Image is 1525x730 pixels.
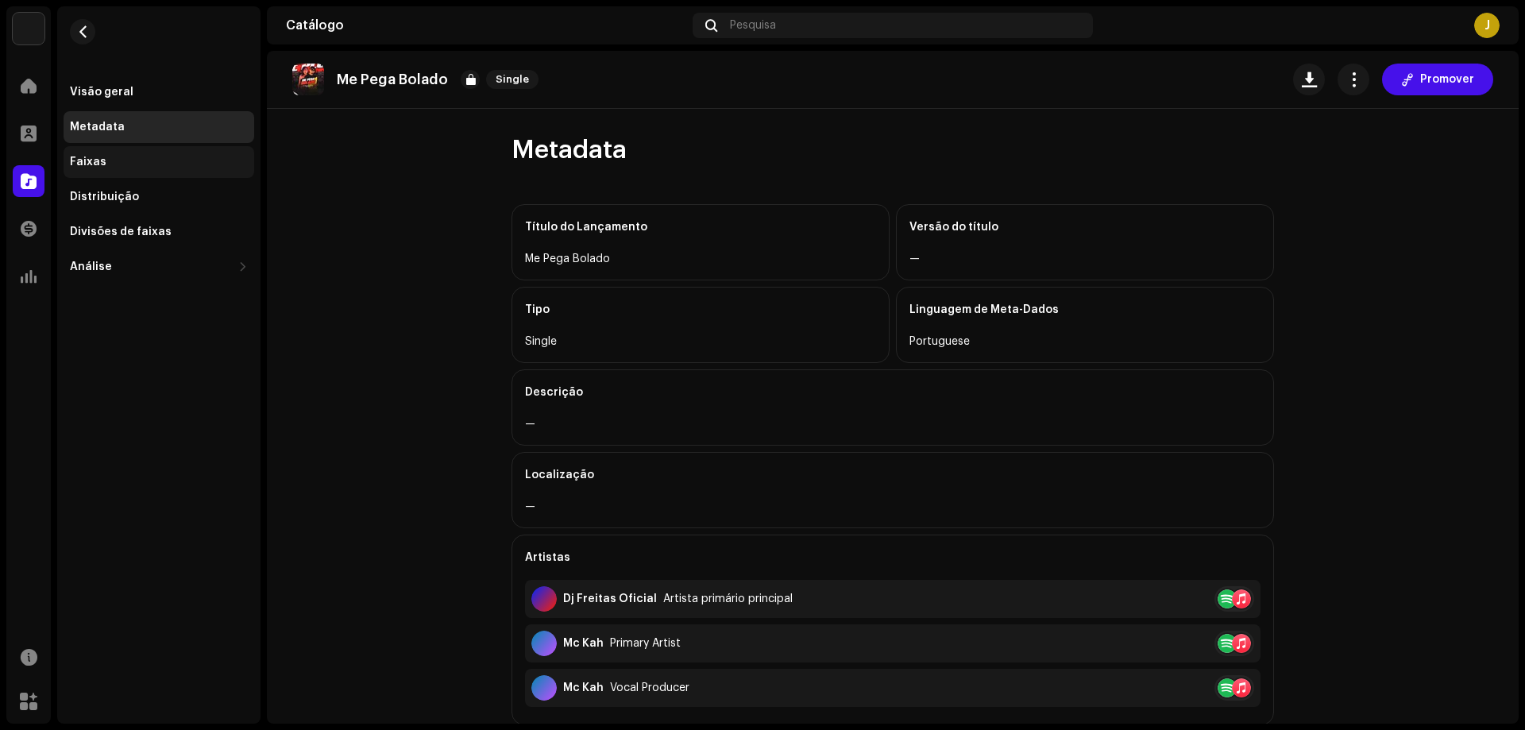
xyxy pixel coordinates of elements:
[525,370,1261,415] div: Descrição
[337,71,448,88] p: Me Pega Bolado
[70,261,112,273] div: Análise
[64,111,254,143] re-m-nav-item: Metadata
[525,535,1261,580] div: Artistas
[525,415,1261,434] div: —
[512,134,627,166] span: Metadata
[64,216,254,248] re-m-nav-item: Divisões de faixas
[610,637,681,650] div: Primary Artist
[730,19,776,32] span: Pesquisa
[13,13,44,44] img: 71bf27a5-dd94-4d93-852c-61362381b7db
[70,226,172,238] div: Divisões de faixas
[64,181,254,213] re-m-nav-item: Distribuição
[909,205,1261,249] div: Versão do título
[70,121,125,133] div: Metadata
[70,86,133,98] div: Visão geral
[563,682,604,694] div: Mc Kah
[70,191,139,203] div: Distribuição
[1382,64,1493,95] button: Promover
[525,288,876,332] div: Tipo
[563,637,604,650] div: Mc Kah
[1420,64,1474,95] span: Promover
[525,497,1261,516] div: —
[292,64,324,95] img: 74bdb2b1-041b-49cc-8c33-50591317e51b
[610,682,689,694] div: Vocal Producer
[486,70,539,89] span: Single
[563,593,657,605] div: Dj Freitas Oficial
[64,251,254,283] re-m-nav-dropdown: Análise
[525,205,876,249] div: Título do Lançamento
[64,76,254,108] re-m-nav-item: Visão geral
[64,146,254,178] re-m-nav-item: Faixas
[909,332,1261,351] div: Portuguese
[909,288,1261,332] div: Linguagem de Meta-Dados
[525,249,876,268] div: Me Pega Bolado
[1474,13,1500,38] div: J
[525,453,1261,497] div: Localização
[909,249,1261,268] div: —
[663,593,793,605] div: Artista primário principal
[525,332,876,351] div: Single
[286,19,686,32] div: Catálogo
[70,156,106,168] div: Faixas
